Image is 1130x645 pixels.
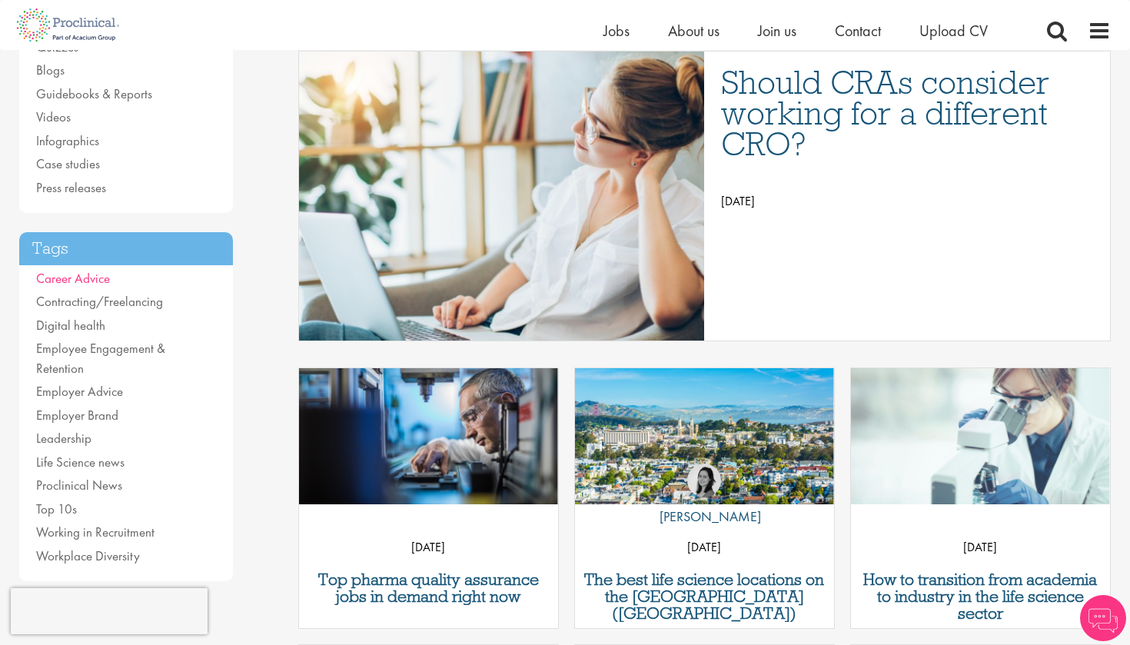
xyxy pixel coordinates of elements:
[36,454,125,470] a: Life Science news
[668,21,720,41] a: About us
[36,270,110,287] a: Career Advice
[36,85,152,102] a: Guidebooks & Reports
[583,571,826,622] a: The best life science locations on the [GEOGRAPHIC_DATA] ([GEOGRAPHIC_DATA])
[919,21,988,41] a: Upload CV
[36,62,65,78] a: Blogs
[851,368,1110,504] a: Link to a post
[299,536,558,559] p: [DATE]
[36,477,122,494] a: Proclinical News
[299,368,558,506] img: Top pharma quality assurance jobs in demand right now
[648,505,761,528] p: [PERSON_NAME]
[36,340,165,377] a: Employee Engagement & Retention
[687,464,721,497] img: Monique Ellis
[36,155,100,172] a: Case studies
[758,21,796,41] a: Join us
[721,67,1095,159] a: Should CRAs consider working for a different CRO?
[36,407,118,424] a: Employer Brand
[648,464,761,536] a: Monique Ellis [PERSON_NAME]
[36,383,123,400] a: Employer Advice
[36,317,105,334] a: Digital health
[575,368,834,504] a: Link to a post
[1080,595,1126,641] img: Chatbot
[36,524,155,540] a: Working in Recruitment
[859,571,1102,622] a: How to transition from academia to industry in the life science sector
[299,368,558,504] a: Link to a post
[36,179,106,196] a: Press releases
[835,21,881,41] a: Contact
[36,132,99,149] a: Infographics
[851,368,1110,505] img: How to transition from academia to industry in the life science sector
[36,430,91,447] a: Leadership
[11,588,208,634] iframe: reCAPTCHA
[19,232,233,265] h3: Tags
[228,52,775,341] img: Should CRAs consider working for a different CRO?
[36,293,163,310] a: Contracting/Freelancing
[36,500,77,517] a: Top 10s
[36,547,140,564] a: Workplace Diversity
[36,38,78,55] a: Quizzes
[603,21,630,41] a: Jobs
[299,52,705,341] a: Link to a post
[575,536,834,559] p: [DATE]
[36,108,71,125] a: Videos
[575,368,834,505] img: The best life science locations on the West Coast (USA)
[307,571,550,605] a: Top pharma quality assurance jobs in demand right now
[721,190,1095,213] p: [DATE]
[851,536,1110,559] p: [DATE]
